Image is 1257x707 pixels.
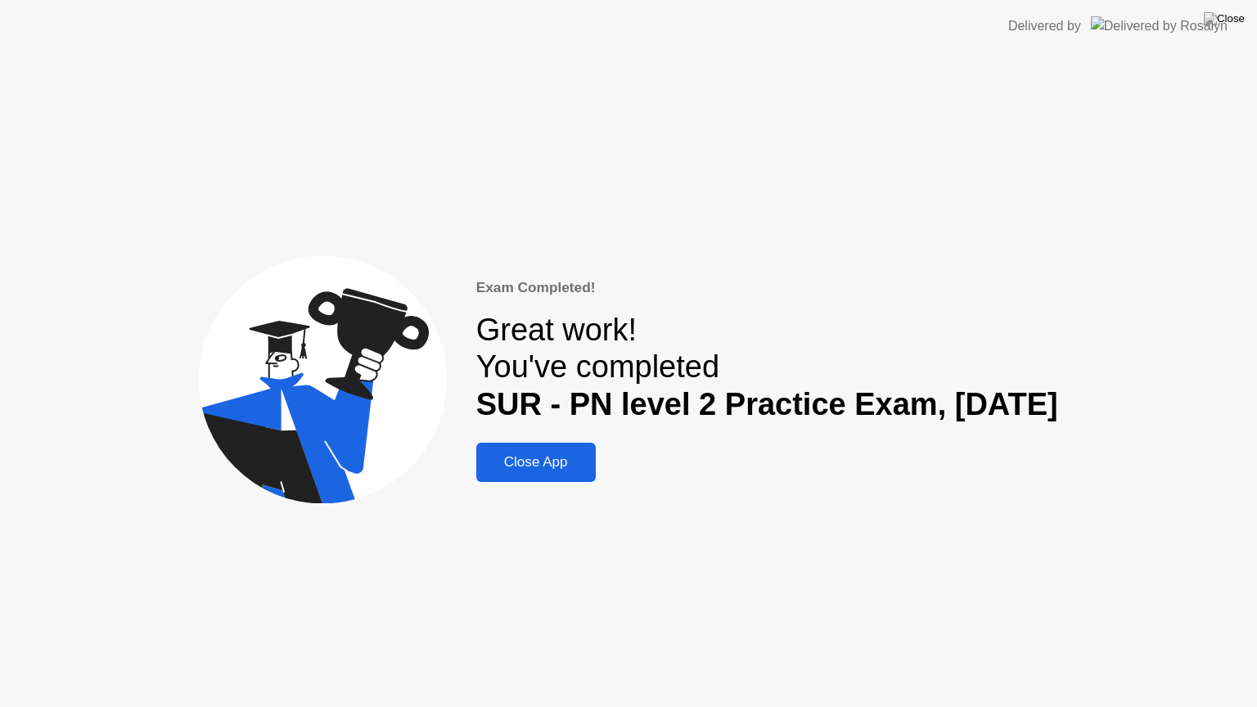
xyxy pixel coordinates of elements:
div: Great work! You've completed [476,312,1058,424]
button: Close App [476,443,596,482]
b: SUR - PN level 2 Practice Exam, [DATE] [476,387,1058,421]
img: Close [1204,12,1245,25]
div: Exam Completed! [476,277,1058,299]
div: Close App [481,454,591,471]
div: Delivered by [1008,16,1081,36]
img: Delivered by Rosalyn [1091,16,1228,35]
